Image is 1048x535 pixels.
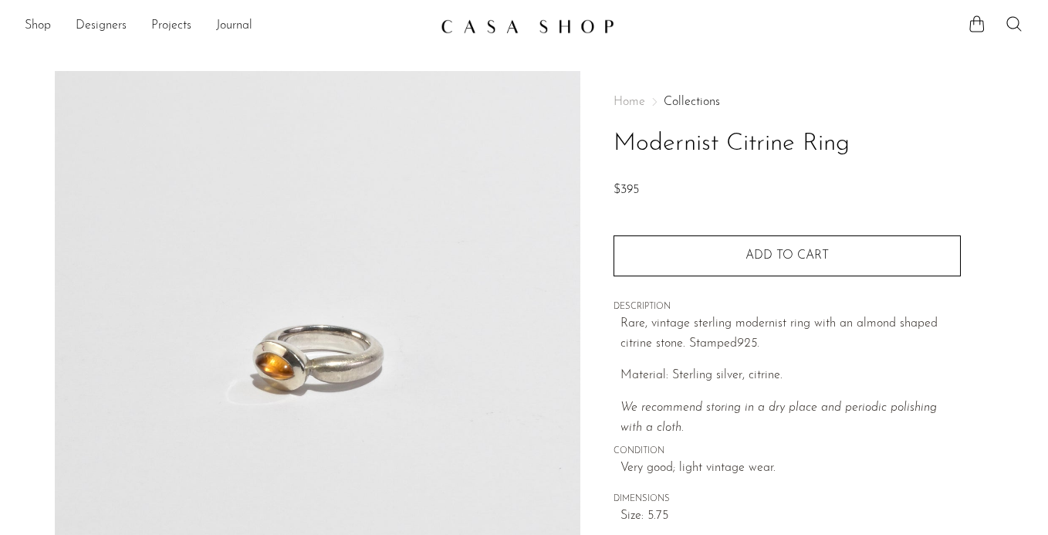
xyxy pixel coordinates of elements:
[614,184,639,196] span: $395
[614,493,961,506] span: DIMENSIONS
[620,506,961,527] span: Size: 5.75
[151,16,191,36] a: Projects
[745,249,829,262] span: Add to cart
[620,459,961,479] span: Very good; light vintage wear.
[614,445,961,459] span: CONDITION
[614,235,961,276] button: Add to cart
[25,13,428,39] ul: NEW HEADER MENU
[620,314,961,354] p: Rare, vintage sterling modernist ring with an almond shaped citrine stone. Stamped
[25,13,428,39] nav: Desktop navigation
[620,401,937,434] i: We recommend storing in a dry place and periodic polishing with a cloth.
[614,300,961,314] span: DESCRIPTION
[737,337,759,350] em: 925.
[76,16,127,36] a: Designers
[614,96,961,108] nav: Breadcrumbs
[620,366,961,386] p: Material: Sterling silver, citrine.
[25,16,51,36] a: Shop
[664,96,720,108] a: Collections
[216,16,252,36] a: Journal
[614,124,961,164] h1: Modernist Citrine Ring
[614,96,645,108] span: Home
